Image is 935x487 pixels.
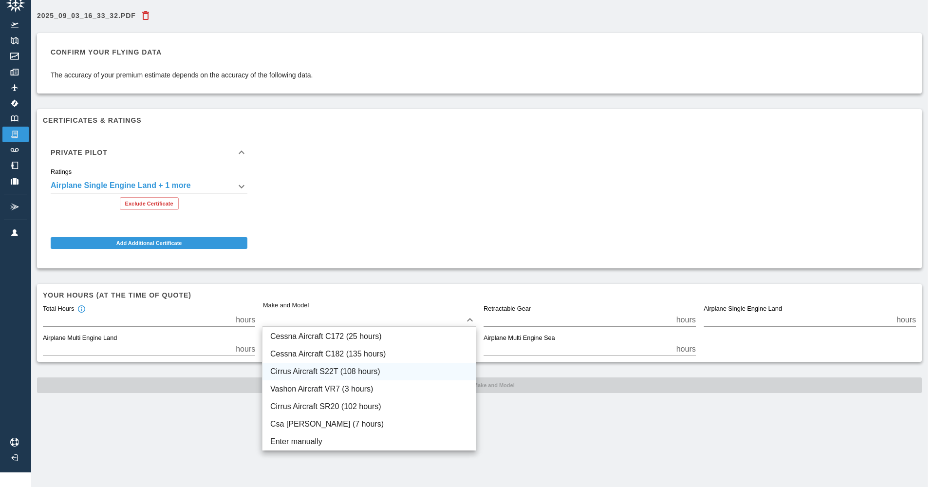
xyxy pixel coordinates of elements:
li: Cirrus Aircraft SR20 (102 hours) [262,398,476,415]
li: Cessna Aircraft C172 (25 hours) [262,328,476,345]
li: Cirrus Aircraft S22T (108 hours) [262,363,476,380]
li: Enter manually [262,433,476,450]
li: Vashon Aircraft VR7 (3 hours) [262,380,476,398]
li: Csa [PERSON_NAME] (7 hours) [262,415,476,433]
li: Cessna Aircraft C182 (135 hours) [262,345,476,363]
